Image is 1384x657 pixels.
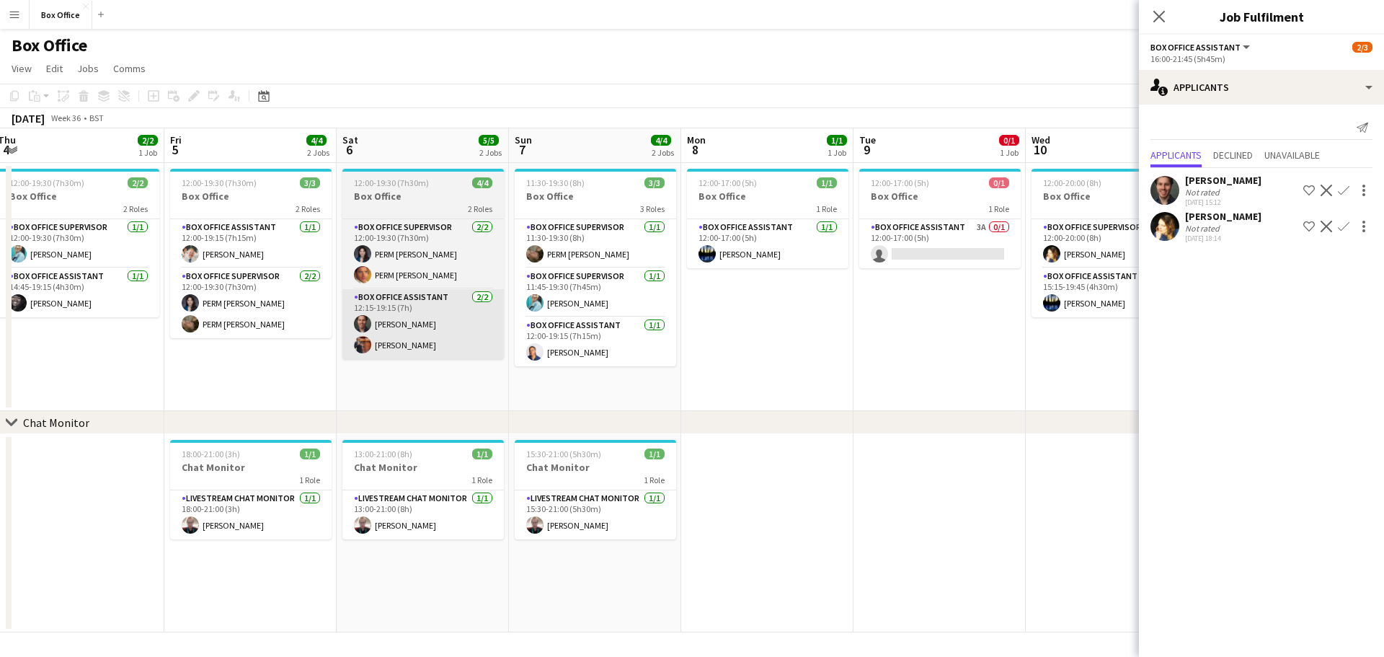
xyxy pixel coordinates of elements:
[1185,187,1223,198] div: Not rated
[1213,150,1253,160] span: Declined
[1352,42,1372,53] span: 2/3
[1264,150,1320,160] span: Unavailable
[1185,198,1261,207] div: [DATE] 15:12
[30,1,92,29] button: Box Office
[1150,42,1241,53] span: Box Office Assistant
[1139,7,1384,26] h3: Job Fulfilment
[107,59,151,78] a: Comms
[12,35,87,56] h1: Box Office
[113,62,146,75] span: Comms
[6,59,37,78] a: View
[1185,234,1261,243] div: [DATE] 18:14
[77,62,99,75] span: Jobs
[1185,174,1261,187] div: [PERSON_NAME]
[12,111,45,125] div: [DATE]
[1150,53,1372,64] div: 16:00-21:45 (5h45m)
[1185,223,1223,234] div: Not rated
[1150,150,1202,160] span: Applicants
[71,59,105,78] a: Jobs
[12,62,32,75] span: View
[23,415,89,430] div: Chat Monitor
[1150,42,1252,53] button: Box Office Assistant
[1185,210,1261,223] div: [PERSON_NAME]
[89,113,104,123] div: BST
[40,59,68,78] a: Edit
[46,62,63,75] span: Edit
[1139,70,1384,105] div: Applicants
